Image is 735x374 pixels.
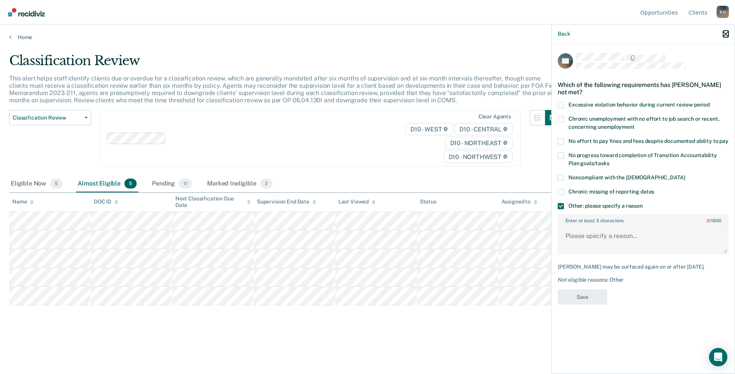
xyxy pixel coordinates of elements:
span: / 1600 [707,218,721,223]
span: Excessive violation behavior during current review period [568,102,710,108]
span: Noncompliant with the [DEMOGRAPHIC_DATA] [568,174,685,180]
div: Status [420,198,436,205]
span: 5 [50,179,62,189]
div: Name [12,198,34,205]
div: Not eligible reasons: Other [558,277,728,283]
div: Supervision End Date [257,198,316,205]
a: Home [9,34,726,41]
span: D10 - NORTHEAST [445,137,513,149]
div: K H [717,6,729,18]
div: Almost Eligible [76,176,138,192]
span: D10 - NORTHWEST [444,151,513,163]
span: 2 [260,179,272,189]
span: 5 [124,179,137,189]
div: Next Classification Due Date [175,195,251,208]
div: Last Viewed [338,198,376,205]
span: D10 - CENTRAL [454,123,513,135]
img: Recidiviz [8,8,45,16]
span: Other: please specify a reason [568,203,643,209]
div: Marked Ineligible [206,176,274,192]
span: Chronic unemployment with no effort to job search or recent, concerning unemployment [568,116,720,130]
div: [PERSON_NAME] may be surfaced again on or after [DATE]. [558,264,728,270]
label: Enter at least 3 characters [559,215,728,223]
button: Back [558,31,570,37]
span: No progress toward completion of Transition Accountability Plan goals/tasks [568,152,717,166]
div: Classification Review [9,53,560,75]
span: Chronic missing of reporting dates [568,189,654,195]
div: Eligible Now [9,176,64,192]
span: D10 - WEST [405,123,453,135]
div: DOC ID [94,198,118,205]
div: Open Intercom Messenger [709,348,727,366]
button: Save [558,289,607,305]
span: Classification Review [13,115,82,121]
div: Which of the following requirements has [PERSON_NAME] not met? [558,75,728,102]
div: Clear agents [479,113,511,120]
span: 11 [179,179,192,189]
div: Pending [150,176,193,192]
span: No effort to pay fines and fees despite documented ability to pay [568,138,728,144]
div: Assigned to [501,198,537,205]
button: Profile dropdown button [717,6,729,18]
p: This alert helps staff identify clients due or overdue for a classification review, which are gen... [9,75,559,104]
span: 0 [707,218,709,223]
